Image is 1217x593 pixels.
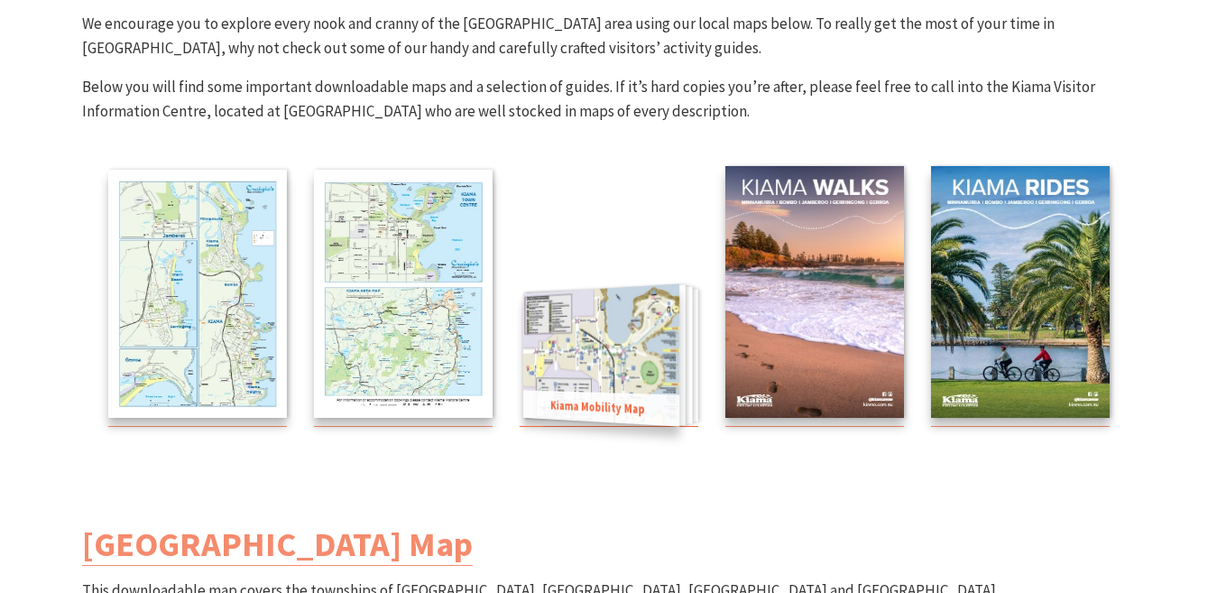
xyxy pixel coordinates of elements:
p: Below you will find some important downloadable maps and a selection of guides. If it’s hard copi... [82,75,1136,124]
a: Kiama Regional Map [314,170,493,426]
img: Kiama Mobility Map [522,283,678,426]
a: Kiama Mobility MapKiama Mobility Map [520,292,698,427]
p: We encourage you to explore every nook and cranny of the [GEOGRAPHIC_DATA] area using our local m... [82,12,1136,60]
span: Kiama Mobility Map [522,390,678,426]
img: Kiama Cycling Guide [931,166,1110,419]
a: [GEOGRAPHIC_DATA] Map [82,523,473,566]
a: Kiama Townships Map [108,170,287,426]
img: Kiama Regional Map [314,170,493,418]
img: Kiama Townships Map [108,170,287,418]
img: Kiama Walks Guide [725,166,904,419]
a: Kiama Walks Guide [725,166,904,427]
a: Kiama Cycling Guide [931,166,1110,427]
